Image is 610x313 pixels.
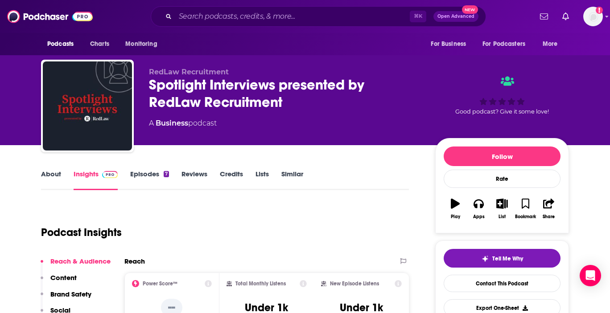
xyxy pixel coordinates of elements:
span: Good podcast? Give it some love! [455,108,549,115]
span: More [543,38,558,50]
a: Credits [220,170,243,190]
span: For Podcasters [482,38,525,50]
a: Show notifications dropdown [536,9,552,24]
img: Podchaser - Follow, Share and Rate Podcasts [7,8,93,25]
span: New [462,5,478,14]
button: tell me why sparkleTell Me Why [444,249,561,268]
div: Rate [444,170,561,188]
svg: Add a profile image [596,7,603,14]
p: Brand Safety [50,290,91,298]
div: Open Intercom Messenger [580,265,601,286]
input: Search podcasts, credits, & more... [175,9,410,24]
span: Charts [90,38,109,50]
img: tell me why sparkle [482,255,489,262]
a: Charts [84,36,115,53]
div: Search podcasts, credits, & more... [151,6,486,27]
a: InsightsPodchaser Pro [74,170,118,190]
span: Logged in as CommsPodchaser [583,7,603,26]
button: Show profile menu [583,7,603,26]
button: open menu [41,36,85,53]
div: Good podcast? Give it some love! [435,68,569,123]
button: open menu [477,36,538,53]
a: Contact This Podcast [444,275,561,292]
span: Podcasts [47,38,74,50]
h2: New Episode Listens [330,280,379,287]
button: open menu [425,36,477,53]
a: Reviews [181,170,207,190]
img: Spotlight Interviews presented by RedLaw Recruitment [43,61,132,150]
div: List [499,214,506,220]
button: Content [41,273,77,290]
button: Play [444,193,467,225]
button: Follow [444,146,561,166]
a: Episodes7 [130,170,169,190]
div: 7 [164,171,169,177]
span: For Business [431,38,466,50]
div: Bookmark [515,214,536,220]
h1: Podcast Insights [41,226,122,239]
button: Open AdvancedNew [433,11,478,22]
span: Tell Me Why [492,255,523,262]
a: Business [156,119,188,127]
span: Monitoring [125,38,157,50]
button: Share [537,193,561,225]
div: A podcast [149,118,217,129]
span: Open Advanced [437,14,474,19]
p: Content [50,273,77,282]
a: Show notifications dropdown [559,9,573,24]
a: About [41,170,61,190]
button: open menu [536,36,569,53]
span: ⌘ K [410,11,426,22]
button: Apps [467,193,490,225]
button: Bookmark [514,193,537,225]
a: Similar [281,170,303,190]
h2: Power Score™ [143,280,177,287]
img: Podchaser Pro [102,171,118,178]
button: open menu [119,36,169,53]
h2: Total Monthly Listens [235,280,286,287]
p: Reach & Audience [50,257,111,265]
div: Play [451,214,460,220]
span: RedLaw Recruitment [149,68,229,76]
div: Apps [473,214,485,220]
button: Reach & Audience [41,257,111,273]
img: User Profile [583,7,603,26]
button: List [490,193,514,225]
h2: Reach [124,257,145,265]
a: Lists [256,170,269,190]
button: Brand Safety [41,290,91,306]
div: Share [543,214,555,220]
